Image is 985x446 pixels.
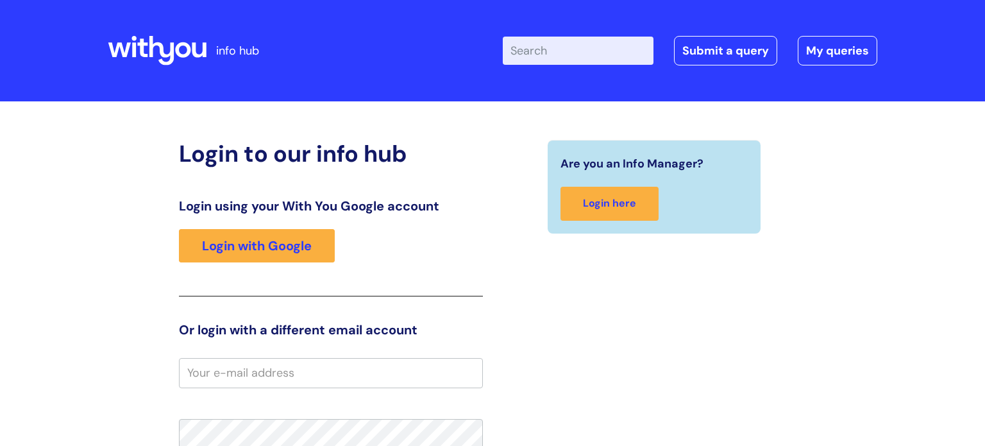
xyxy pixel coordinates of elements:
a: Login here [560,187,659,221]
h3: Or login with a different email account [179,322,483,338]
h2: Login to our info hub [179,140,483,167]
span: Are you an Info Manager? [560,153,703,174]
p: info hub [216,40,259,61]
a: My queries [798,36,877,65]
a: Submit a query [674,36,777,65]
a: Login with Google [179,229,335,262]
h3: Login using your With You Google account [179,198,483,214]
input: Search [503,37,653,65]
input: Your e-mail address [179,358,483,388]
